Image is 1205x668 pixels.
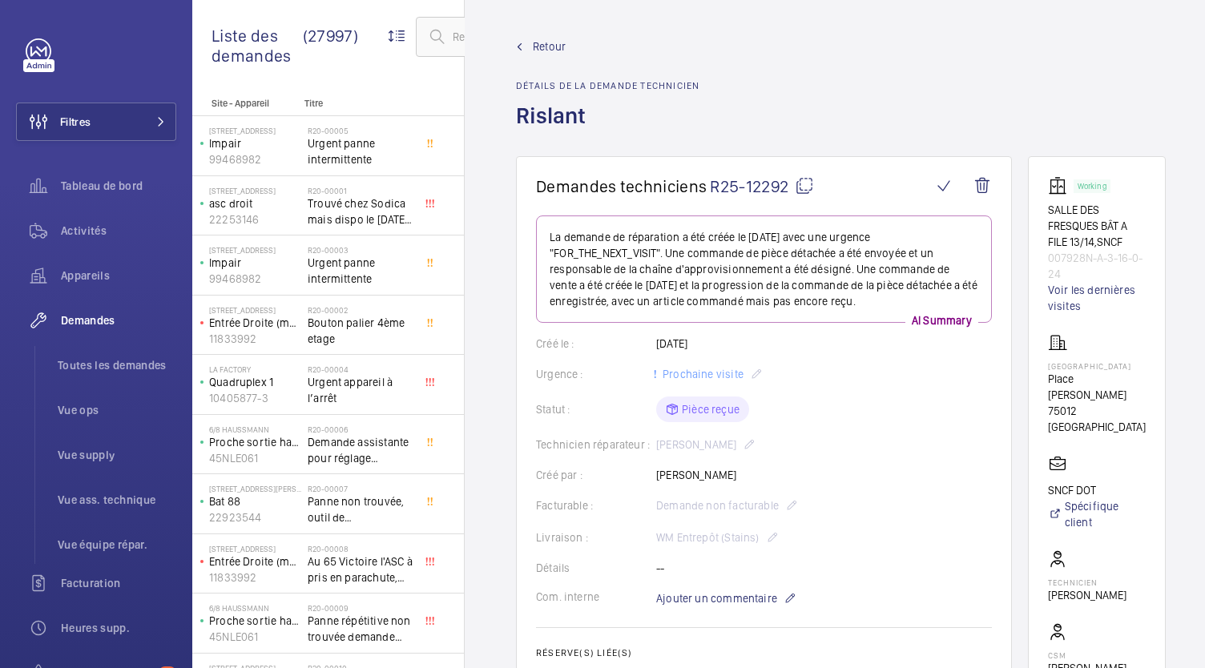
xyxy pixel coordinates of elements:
p: Titre [304,98,410,109]
p: 22253146 [209,211,301,227]
p: Bat 88 [209,493,301,509]
p: SALLE DES FRESQUES BÂT A FILE 13/14,SNCF [1048,202,1146,250]
h2: Détails de la demande technicien [516,80,699,91]
span: Panne répétitive non trouvée demande assistance expert technique [308,613,413,645]
p: Working [1078,183,1106,189]
p: [STREET_ADDRESS] [209,544,301,553]
span: Vue ops [58,402,176,418]
span: Ajouter un commentaire [656,590,777,606]
p: CSM [1048,650,1126,660]
span: Facturation [61,575,176,591]
p: La Factory [209,364,301,374]
span: Urgent appareil à l’arrêt [308,374,413,406]
span: Demandes [61,312,176,328]
span: Urgent panne intermittente [308,135,413,167]
p: 45NLE061 [209,629,301,645]
input: Recherche par numéro de demande ou devis [416,17,674,57]
p: Site - Appareil [192,98,298,109]
h2: R20-00006 [308,425,413,434]
p: Technicien [1048,577,1126,587]
p: 11833992 [209,569,301,586]
span: Liste des demandes [212,26,303,66]
span: Toutes les demandes [58,357,176,373]
p: 99468982 [209,271,301,287]
p: Entrée Droite (monte-charge) [209,315,301,331]
p: [STREET_ADDRESS] [209,305,301,315]
p: 10405877-3 [209,390,301,406]
span: Urgent panne intermittente [308,255,413,287]
p: 99468982 [209,151,301,167]
span: R25-12292 [710,176,814,196]
p: 6/8 Haussmann [209,425,301,434]
p: 22923544 [209,509,301,525]
span: Tableau de bord [61,178,176,194]
p: Quadruplex 1 [209,374,301,390]
p: 6/8 Haussmann [209,603,301,613]
a: Voir les dernières visites [1048,282,1146,314]
p: La demande de réparation a été créée le [DATE] avec une urgence "FOR_THE_NEXT_VISIT". Une command... [550,229,978,309]
h2: R20-00009 [308,603,413,613]
h2: Réserve(s) liée(s) [536,647,992,658]
p: [STREET_ADDRESS][PERSON_NAME] [209,484,301,493]
p: [PERSON_NAME] [1048,587,1126,603]
p: asc droit [209,195,301,211]
p: [STREET_ADDRESS] [209,186,301,195]
p: [STREET_ADDRESS] [209,126,301,135]
span: Au 65 Victoire l'ASC à pris en parachute, toutes les sécu coupé, il est au 3 ème, asc sans machin... [308,553,413,586]
p: AI Summary [905,312,978,328]
span: Filtres [60,114,91,130]
p: Proche sortie hall Pelletier [209,613,301,629]
span: Vue ass. technique [58,492,176,508]
p: Place [PERSON_NAME] [1048,371,1146,403]
h2: R20-00002 [308,305,413,315]
p: SNCF DOT [1048,482,1146,498]
h1: Rislant [516,101,699,156]
span: Activités [61,223,176,239]
span: Panne non trouvée, outil de déverouillouge impératif pour le diagnostic [308,493,413,525]
h2: R20-00001 [308,186,413,195]
p: 11833992 [209,331,301,347]
span: Vue équipe répar. [58,537,176,553]
p: [STREET_ADDRESS] [209,245,301,255]
h2: R20-00004 [308,364,413,374]
h2: R20-00008 [308,544,413,553]
p: Proche sortie hall Pelletier [209,434,301,450]
span: Demande assistante pour réglage d'opérateurs porte cabine double accès [308,434,413,466]
span: Heures supp. [61,620,176,636]
p: [GEOGRAPHIC_DATA] [1048,361,1146,371]
h2: R20-00007 [308,484,413,493]
p: 45NLE061 [209,450,301,466]
span: Trouvé chez Sodica mais dispo le [DATE] [URL][DOMAIN_NAME] [308,195,413,227]
h2: R20-00003 [308,245,413,255]
button: Filtres [16,103,176,141]
p: Entrée Droite (monte-charge) [209,553,301,569]
span: Bouton palier 4ème etage [308,315,413,347]
p: Impair [209,135,301,151]
span: Demandes techniciens [536,176,707,196]
p: 75012 [GEOGRAPHIC_DATA] [1048,403,1146,435]
p: 007928N-A-3-16-0-24 [1048,250,1146,282]
h2: R20-00005 [308,126,413,135]
span: Appareils [61,268,176,284]
span: Vue supply [58,447,176,463]
span: Retour [533,38,566,54]
img: elevator.svg [1048,176,1074,195]
p: Impair [209,255,301,271]
a: Spécifique client [1048,498,1146,530]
